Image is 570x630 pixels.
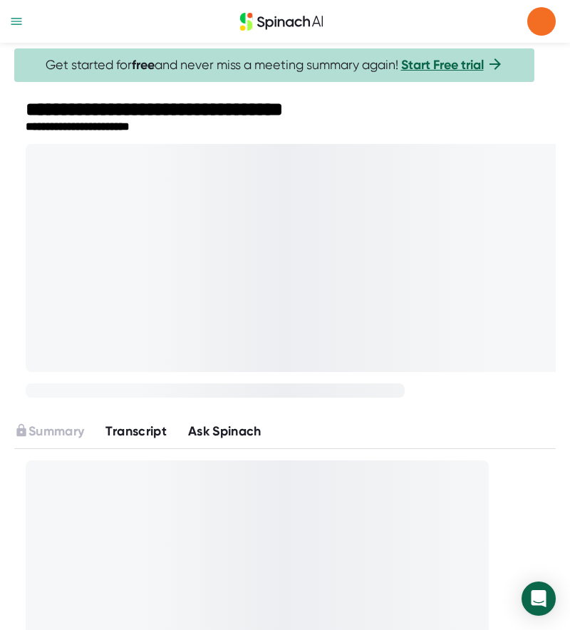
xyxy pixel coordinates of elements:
a: Start Free trial [401,57,484,73]
button: Summary [14,422,84,441]
span: Transcript [105,423,167,439]
button: Transcript [105,422,167,441]
div: Upgrade to access [14,422,105,441]
span: Ask Spinach [188,423,261,439]
b: free [132,57,155,73]
span: Summary [28,423,84,439]
div: Open Intercom Messenger [522,582,556,616]
span: Get started for and never miss a meeting summary again! [46,57,504,73]
button: Ask Spinach [188,422,261,441]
